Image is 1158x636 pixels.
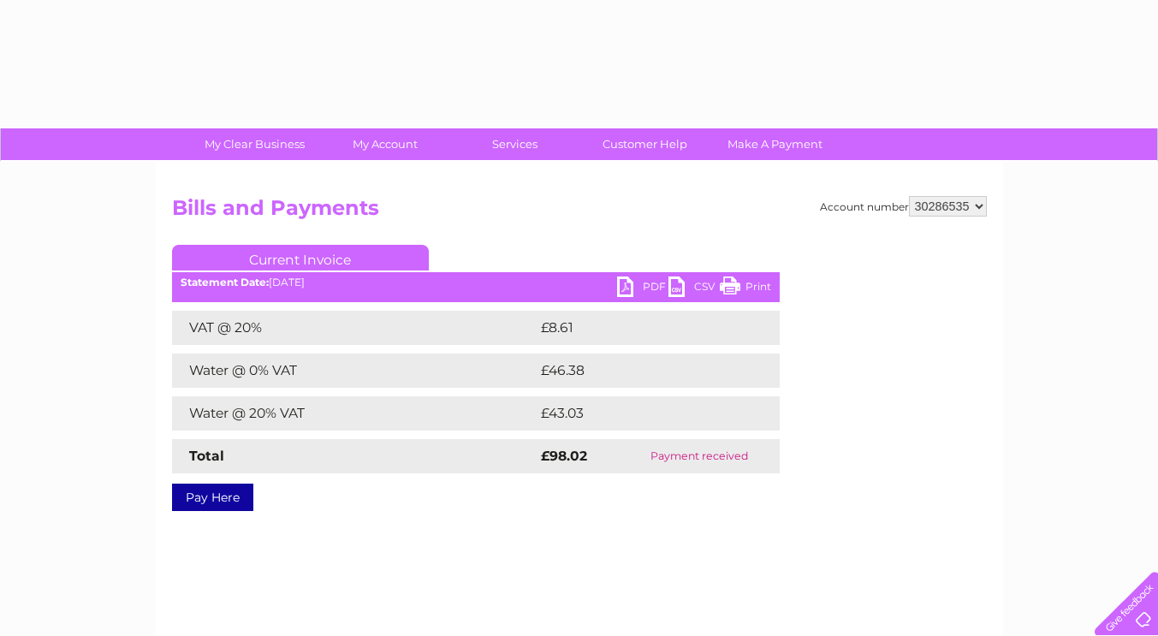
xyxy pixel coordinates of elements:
[172,484,253,511] a: Pay Here
[619,439,779,473] td: Payment received
[537,354,745,388] td: £46.38
[574,128,716,160] a: Customer Help
[172,311,537,345] td: VAT @ 20%
[537,311,738,345] td: £8.61
[189,448,224,464] strong: Total
[537,396,745,431] td: £43.03
[172,245,429,270] a: Current Invoice
[172,396,537,431] td: Water @ 20% VAT
[820,196,987,217] div: Account number
[668,276,720,301] a: CSV
[720,276,771,301] a: Print
[184,128,325,160] a: My Clear Business
[172,354,537,388] td: Water @ 0% VAT
[172,276,780,288] div: [DATE]
[181,276,269,288] b: Statement Date:
[541,448,587,464] strong: £98.02
[617,276,668,301] a: PDF
[172,196,987,229] h2: Bills and Payments
[444,128,585,160] a: Services
[314,128,455,160] a: My Account
[704,128,846,160] a: Make A Payment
